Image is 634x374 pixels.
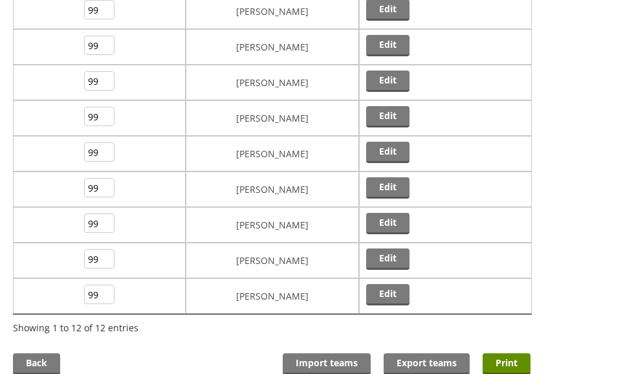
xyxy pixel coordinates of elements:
[366,35,410,56] a: Edit
[366,142,410,163] a: Edit
[186,278,358,314] td: [PERSON_NAME]
[186,171,358,207] td: [PERSON_NAME]
[186,65,358,100] td: [PERSON_NAME]
[366,106,410,127] a: Edit
[186,207,358,243] td: [PERSON_NAME]
[186,136,358,171] td: [PERSON_NAME]
[186,100,358,136] td: [PERSON_NAME]
[366,71,410,92] a: Edit
[186,29,358,65] td: [PERSON_NAME]
[366,284,410,305] a: Edit
[366,213,410,234] a: Edit
[366,248,410,270] a: Edit
[13,314,138,334] div: Showing 1 to 12 of 12 entries
[186,243,358,278] td: [PERSON_NAME]
[366,177,410,199] a: Edit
